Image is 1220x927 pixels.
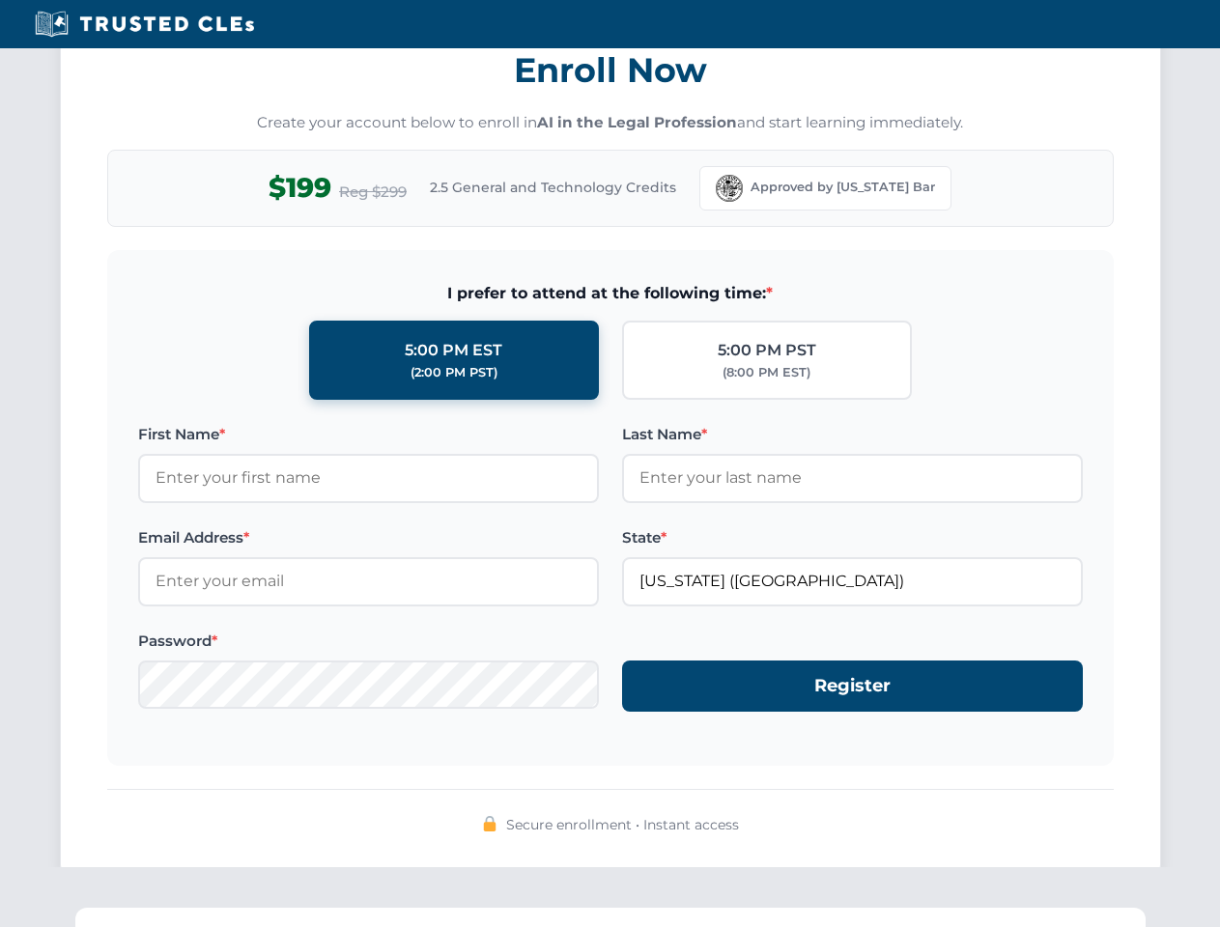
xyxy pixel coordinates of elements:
[622,660,1083,712] button: Register
[107,112,1114,134] p: Create your account below to enroll in and start learning immediately.
[482,816,497,831] img: 🔒
[718,338,816,363] div: 5:00 PM PST
[138,526,599,549] label: Email Address
[537,113,737,131] strong: AI in the Legal Profession
[138,423,599,446] label: First Name
[622,557,1083,605] input: Florida (FL)
[723,363,810,382] div: (8:00 PM EST)
[138,630,599,653] label: Password
[716,175,743,202] img: Florida Bar
[405,338,502,363] div: 5:00 PM EST
[107,40,1114,100] h3: Enroll Now
[622,526,1083,549] label: State
[622,423,1083,446] label: Last Name
[506,814,739,835] span: Secure enrollment • Instant access
[138,281,1083,306] span: I prefer to attend at the following time:
[430,177,676,198] span: 2.5 General and Technology Credits
[138,454,599,502] input: Enter your first name
[751,178,935,197] span: Approved by [US_STATE] Bar
[339,181,407,204] span: Reg $299
[269,166,331,210] span: $199
[411,363,497,382] div: (2:00 PM PST)
[29,10,260,39] img: Trusted CLEs
[622,454,1083,502] input: Enter your last name
[138,557,599,605] input: Enter your email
